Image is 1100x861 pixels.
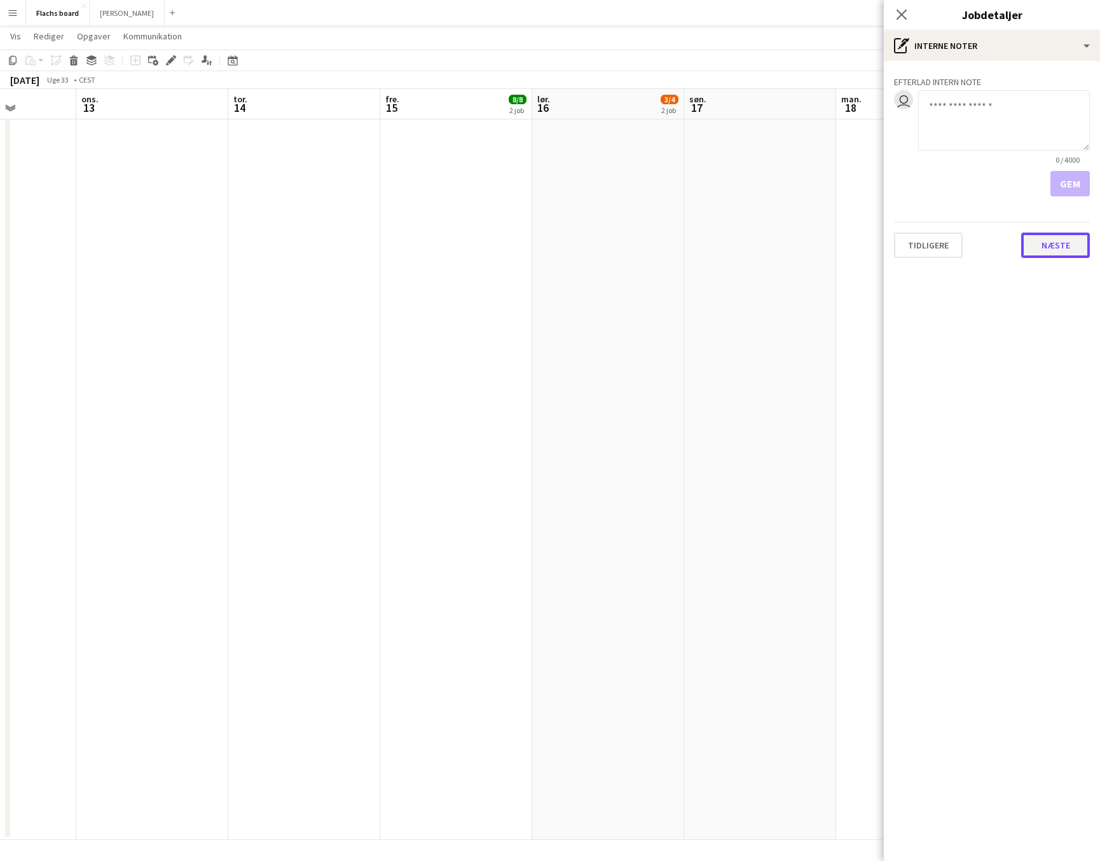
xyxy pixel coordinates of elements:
span: lør. [537,93,550,105]
span: 15 [383,100,399,115]
span: 0 / 4000 [1045,155,1090,165]
a: Opgaver [72,28,116,44]
span: Kommunikation [123,31,182,42]
span: ons. [81,93,99,105]
span: Opgaver [77,31,111,42]
span: 14 [231,100,247,115]
button: [PERSON_NAME] [90,1,165,25]
span: man. [841,93,862,105]
span: 18 [839,100,862,115]
button: Næste [1021,233,1090,258]
a: Vis [5,28,26,44]
a: Rediger [29,28,69,44]
span: 13 [79,100,99,115]
span: 16 [535,100,550,115]
button: Tidligere [894,233,963,258]
div: Interne noter [884,31,1100,61]
h3: Efterlad intern note [894,76,1090,88]
span: 3/4 [661,95,678,104]
button: Flachs board [26,1,90,25]
a: Kommunikation [118,28,187,44]
div: CEST [79,75,95,85]
span: søn. [689,93,706,105]
h3: Jobdetaljer [884,6,1100,23]
div: 2 job [509,105,526,115]
span: tor. [233,93,247,105]
span: Uge 33 [42,75,74,85]
span: 17 [687,100,706,115]
span: fre. [385,93,399,105]
span: Vis [10,31,21,42]
div: [DATE] [10,74,39,86]
div: 2 job [661,105,678,115]
span: 8/8 [509,95,526,104]
span: Rediger [34,31,64,42]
